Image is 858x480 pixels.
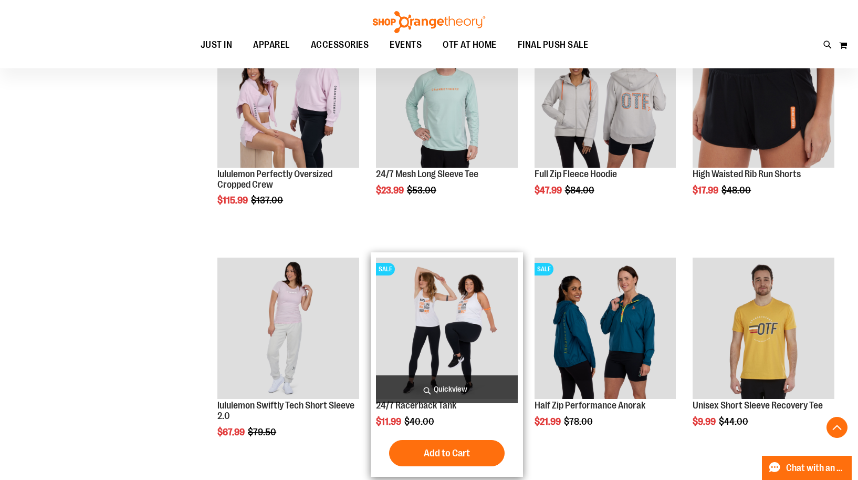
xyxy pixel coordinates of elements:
[693,258,834,400] img: Product image for Unisex Short Sleeve Recovery Tee
[564,416,594,427] span: $78.00
[535,258,676,401] a: Half Zip Performance AnorakSALE
[443,33,497,57] span: OTF AT HOME
[212,21,364,232] div: product
[390,33,422,57] span: EVENTS
[248,427,278,437] span: $79.50
[217,427,246,437] span: $67.99
[762,456,852,480] button: Chat with an Expert
[389,440,505,466] button: Add to Cart
[376,169,478,179] a: 24/7 Mesh Long Sleeve Tee
[376,400,456,411] a: 24/7 Racerback Tank
[529,21,682,222] div: product
[693,400,823,411] a: Unisex Short Sleeve Recovery Tee
[217,26,359,168] img: lululemon Perfectly Oversized Cropped Crew
[719,416,750,427] span: $44.00
[535,169,617,179] a: Full Zip Fleece Hoodie
[535,26,676,168] img: Main Image of 1457091
[693,26,834,168] img: High Waisted Rib Run Shorts
[212,252,364,464] div: product
[693,169,801,179] a: High Waisted Rib Run Shorts
[376,258,518,401] a: 24/7 Racerback TankSALE
[217,195,249,206] span: $115.99
[376,26,518,169] a: Main Image of 1457095SALE
[535,185,563,196] span: $47.99
[404,416,436,427] span: $40.00
[311,33,369,57] span: ACCESSORIES
[535,263,553,275] span: SALE
[201,33,233,57] span: JUST IN
[376,258,518,400] img: 24/7 Racerback Tank
[535,26,676,169] a: Main Image of 1457091SALE
[371,21,523,222] div: product
[376,416,403,427] span: $11.99
[535,400,645,411] a: Half Zip Performance Anorak
[217,258,359,401] a: lululemon Swiftly Tech Short Sleeve 2.0
[376,263,395,275] span: SALE
[217,169,332,190] a: lululemon Perfectly Oversized Cropped Crew
[376,375,518,403] a: Quickview
[687,252,840,454] div: product
[376,26,518,168] img: Main Image of 1457095
[251,195,285,206] span: $137.00
[407,185,438,196] span: $53.00
[529,252,682,454] div: product
[253,33,290,57] span: APPAREL
[693,185,720,196] span: $17.99
[693,416,717,427] span: $9.99
[376,185,405,196] span: $23.99
[535,416,562,427] span: $21.99
[826,417,847,438] button: Back To Top
[786,463,845,473] span: Chat with an Expert
[424,447,470,459] span: Add to Cart
[693,258,834,401] a: Product image for Unisex Short Sleeve Recovery Tee
[371,11,487,33] img: Shop Orangetheory
[518,33,589,57] span: FINAL PUSH SALE
[217,258,359,400] img: lululemon Swiftly Tech Short Sleeve 2.0
[217,26,359,169] a: lululemon Perfectly Oversized Cropped CrewSALE
[565,185,596,196] span: $84.00
[687,21,840,222] div: product
[693,26,834,169] a: High Waisted Rib Run Shorts
[371,252,523,477] div: product
[217,400,354,421] a: lululemon Swiftly Tech Short Sleeve 2.0
[535,258,676,400] img: Half Zip Performance Anorak
[721,185,752,196] span: $48.00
